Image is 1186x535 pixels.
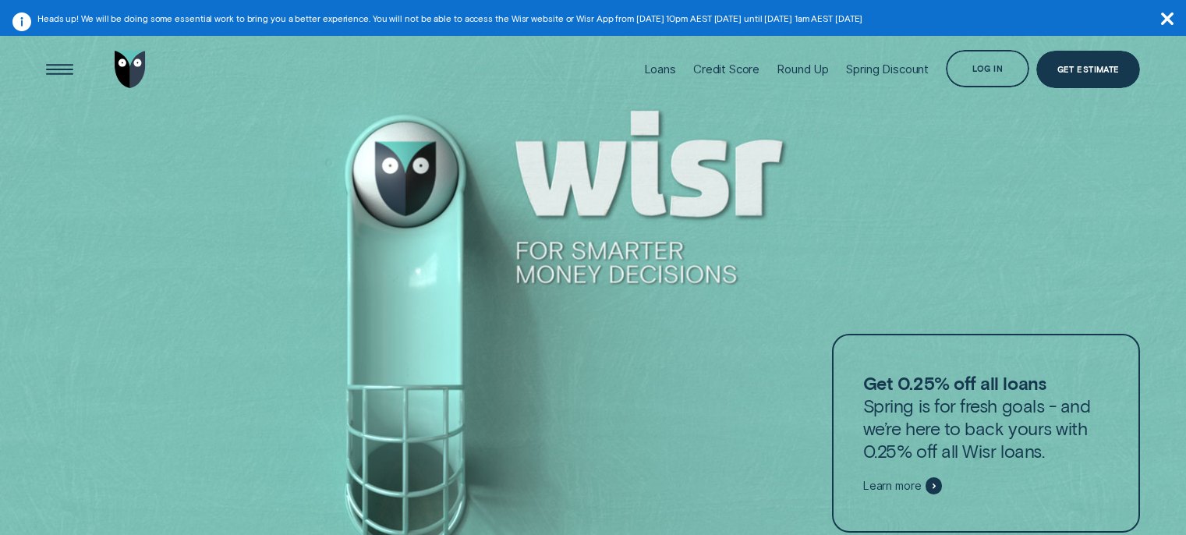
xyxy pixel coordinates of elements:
[41,51,78,88] button: Open Menu
[644,62,676,76] div: Loans
[863,372,1110,462] p: Spring is for fresh goals - and we’re here to back yours with 0.25% off all Wisr loans.
[115,51,146,88] img: Wisr
[777,28,829,112] a: Round Up
[693,28,759,112] a: Credit Score
[946,50,1029,87] button: Log in
[693,62,759,76] div: Credit Score
[112,28,149,112] a: Go to home page
[863,479,922,493] span: Learn more
[863,372,1046,394] strong: Get 0.25% off all loans
[1036,51,1140,88] a: Get Estimate
[846,62,929,76] div: Spring Discount
[846,28,929,112] a: Spring Discount
[644,28,676,112] a: Loans
[777,62,829,76] div: Round Up
[832,334,1141,532] a: Get 0.25% off all loansSpring is for fresh goals - and we’re here to back yours with 0.25% off al...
